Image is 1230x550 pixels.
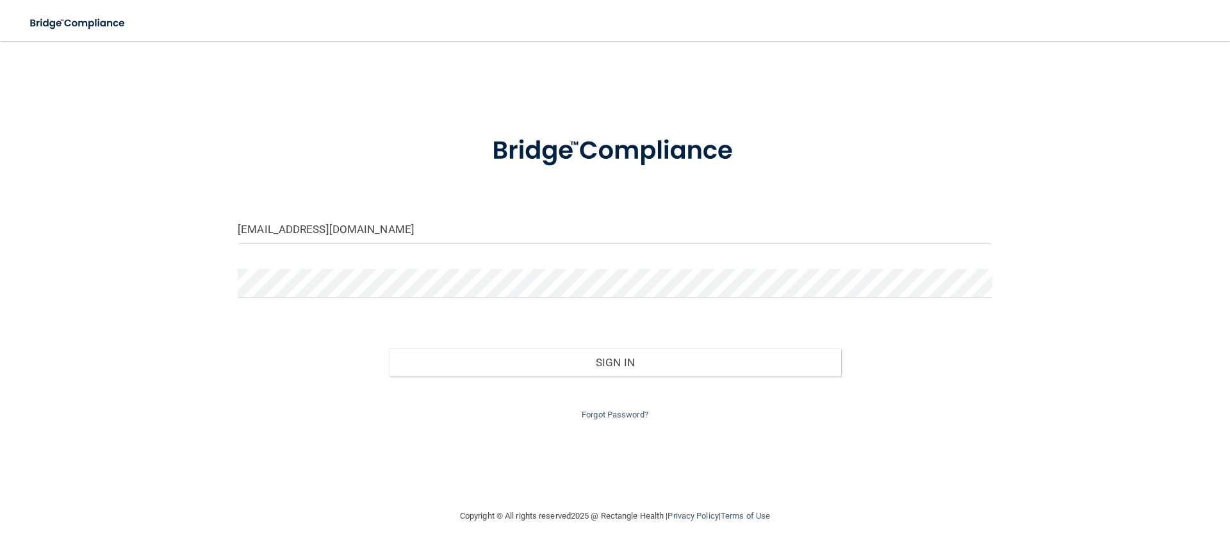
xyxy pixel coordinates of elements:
[668,511,718,521] a: Privacy Policy
[238,215,992,244] input: Email
[582,410,648,419] a: Forgot Password?
[466,118,764,184] img: bridge_compliance_login_screen.278c3ca4.svg
[1008,459,1215,510] iframe: Drift Widget Chat Controller
[389,348,842,376] button: Sign In
[19,10,137,36] img: bridge_compliance_login_screen.278c3ca4.svg
[721,511,770,521] a: Terms of Use
[381,496,849,537] div: Copyright © All rights reserved 2025 @ Rectangle Health | |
